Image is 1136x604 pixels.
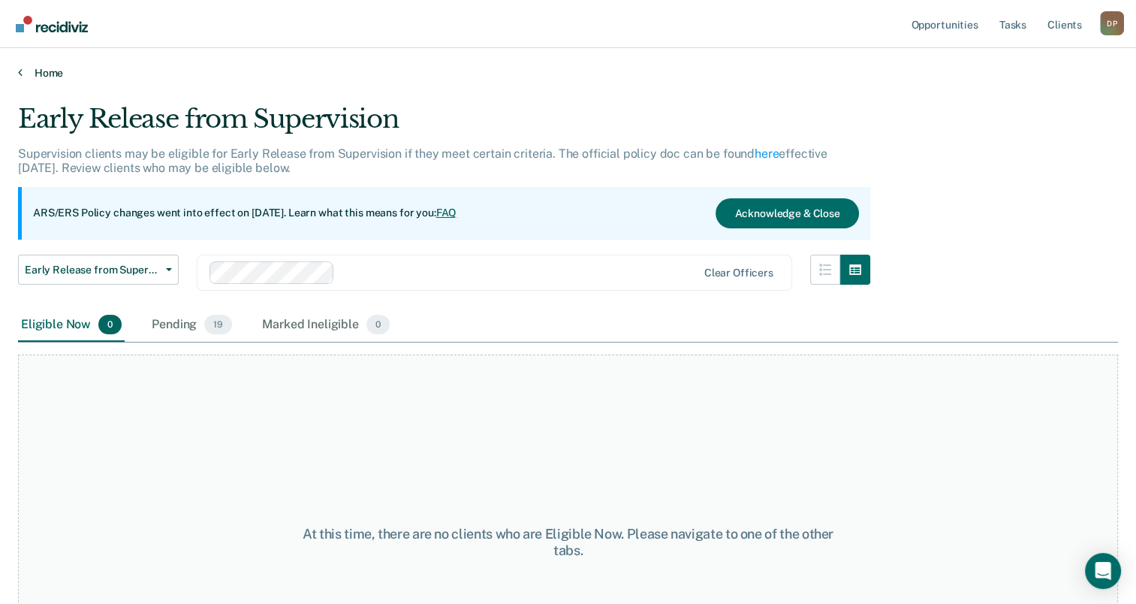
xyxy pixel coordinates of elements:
[755,146,779,161] a: here
[1100,11,1124,35] div: D P
[436,207,457,219] a: FAQ
[18,146,827,175] p: Supervision clients may be eligible for Early Release from Supervision if they meet certain crite...
[259,309,393,342] div: Marked Ineligible0
[18,309,125,342] div: Eligible Now0
[18,255,179,285] button: Early Release from Supervision
[1085,553,1121,589] div: Open Intercom Messenger
[1100,11,1124,35] button: Profile dropdown button
[98,315,122,334] span: 0
[704,267,773,279] div: Clear officers
[716,198,858,228] button: Acknowledge & Close
[204,315,232,334] span: 19
[16,16,88,32] img: Recidiviz
[366,315,390,334] span: 0
[25,264,160,276] span: Early Release from Supervision
[33,206,457,221] p: ARS/ERS Policy changes went into effect on [DATE]. Learn what this means for you:
[18,66,1118,80] a: Home
[294,526,843,558] div: At this time, there are no clients who are Eligible Now. Please navigate to one of the other tabs.
[149,309,235,342] div: Pending19
[18,104,870,146] div: Early Release from Supervision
